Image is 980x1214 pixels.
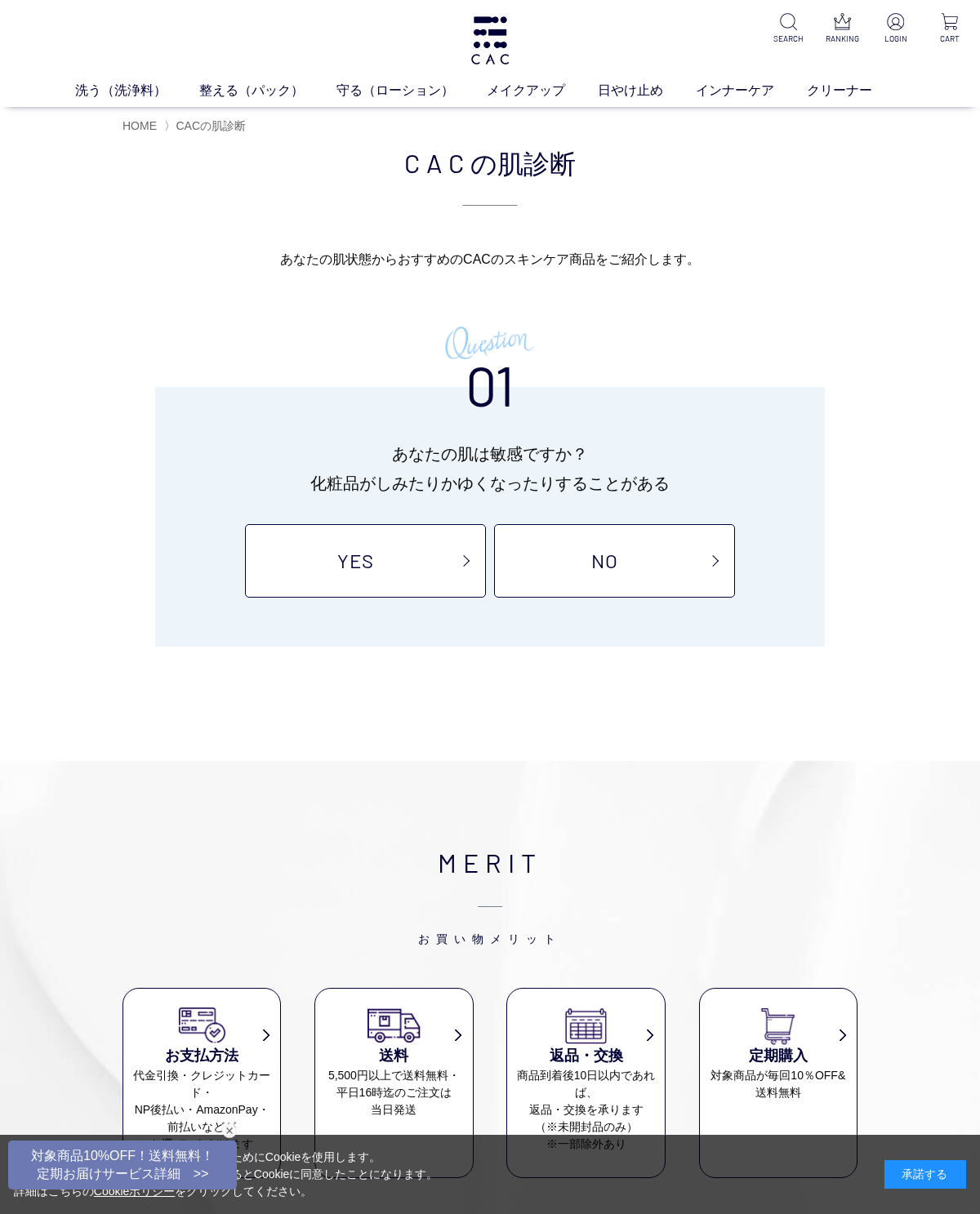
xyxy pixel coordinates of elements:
h3: 01 [465,318,514,412]
a: クリーナー [807,81,905,100]
a: 守る（ローション） [336,81,487,100]
a: 送料 5,500円以上で送料無料・平日16時迄のご注文は当日発送 [315,1005,472,1118]
a: HOME [122,119,157,132]
a: NO [494,524,735,598]
p: SEARCH [771,33,805,45]
a: SEARCH [771,13,805,45]
dd: 対象商品が毎回10％OFF& 送料無料 [700,1067,857,1101]
h3: 送料 [315,1045,472,1067]
a: 日やけ止め [598,81,696,100]
a: 洗う（洗浄料） [75,81,199,100]
p: あなたの肌は敏感ですか？ 化粧品がしみたりかゆくなったりすることがある [185,439,795,498]
p: CART [933,33,967,45]
a: 定期購入 対象商品が毎回10％OFF&送料無料 [700,1005,857,1101]
p: RANKING [825,33,859,45]
a: 整える（パック） [199,81,336,100]
span: CACの肌診断 [176,119,246,132]
a: お支払方法 代金引換・クレジットカード・NP後払い・AmazonPay・前払いなどがお選びいただけます [123,1005,280,1153]
h3: 定期購入 [700,1045,857,1067]
h3: 返品・交換 [507,1045,664,1067]
span: お買い物メリット [122,882,857,947]
img: logo [469,16,511,64]
a: RANKING [825,13,859,45]
p: LOGIN [879,33,913,45]
a: メイクアップ [487,81,598,100]
span: の肌診断 [470,143,576,182]
div: 承諾する [884,1160,966,1189]
a: 返品・交換 商品到着後10日以内であれば、返品・交換を承ります（※未開封品のみ）※一部除外あり [507,1005,664,1153]
dd: 5,500円以上で送料無料・ 平日16時迄のご注文は 当日発送 [315,1067,472,1118]
dd: 商品到着後10日以内であれば、 返品・交換を承ります （※未開封品のみ） ※一部除外あり [507,1067,664,1153]
dd: 代金引換・クレジットカード・ NP後払い・AmazonPay・ 前払いなどが お選びいただけます [123,1067,280,1153]
h2: MERIT [122,843,857,947]
a: LOGIN [879,13,913,45]
h3: お支払方法 [123,1045,280,1067]
a: CART [933,13,967,45]
a: インナーケア [696,81,807,100]
a: YES [245,524,486,598]
p: あなたの肌状態から おすすめのCACのスキンケア商品を ご紹介します。 [122,247,857,273]
li: 〉 [164,118,250,134]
